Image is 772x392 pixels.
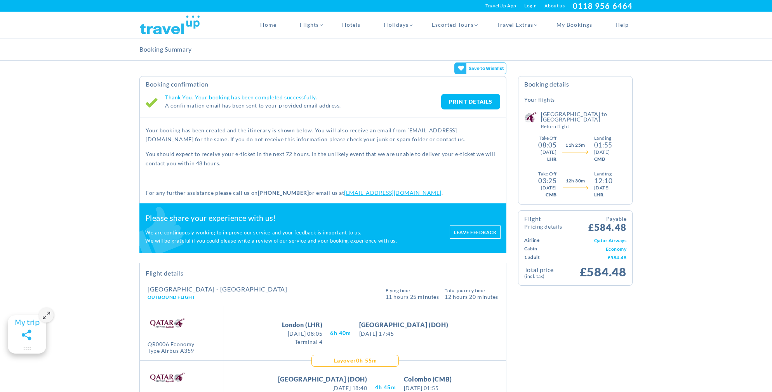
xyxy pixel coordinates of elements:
small: Payable [588,215,626,223]
span: 11h 25m [565,142,585,149]
span: 4H 45M [375,383,396,392]
div: 08:05 [538,142,556,149]
div: Take Off [539,135,556,142]
td: Total Price [524,265,576,279]
td: Economy [558,245,626,253]
span: 12 hours 20 Minutes [445,293,498,300]
span: [DATE] 18:40 [278,384,367,392]
h5: [GEOGRAPHIC_DATA] to [GEOGRAPHIC_DATA] [541,111,626,129]
div: [DATE] [541,149,556,156]
a: Leave feedback [450,225,501,239]
h4: Thank You. Your booking has been completed successfully. [165,94,441,101]
img: QR.png [148,312,186,335]
span: £584.48 [588,215,626,232]
h5: Your Flights [524,96,555,104]
div: CMB [546,191,556,198]
span: Layover [334,356,356,365]
a: Hotels [330,12,372,38]
td: 1 Adult [524,253,558,262]
div: Landing [594,135,612,142]
td: £584.48 [558,253,626,262]
span: 12h 30m [566,177,585,184]
h4: Flight [524,216,562,229]
p: You should expect to receive your e-ticket in the next 72 hours. In the unlikely event that we ar... [146,149,500,168]
span: [DATE] 08:05 [282,330,323,338]
td: Airline [524,236,558,245]
small: (Incl. Tax) [524,273,576,279]
p: We are continuously working to improve our service and your feedback is important to us. We will ... [145,229,442,245]
span: [DATE] 01:55 [404,384,452,392]
span: 6H 40M [330,328,351,338]
small: Return Flight [541,124,626,129]
td: Cabin [524,245,558,253]
img: QR.png [148,366,186,389]
p: For any further assistance please call us on or email us at . [146,188,500,197]
span: Flying Time [386,288,439,293]
div: LHR [594,191,612,198]
span: Outbound Flight [148,294,195,300]
div: LHR [547,156,556,163]
div: 12:10 [594,177,612,184]
img: Qatar Airways [523,111,539,123]
div: [DATE] [541,184,557,191]
span: [GEOGRAPHIC_DATA] (DOH) [278,375,367,384]
div: Take Off [538,170,557,177]
gamitee-floater-minimize-handle: Maximize [8,315,46,354]
div: 0H 55M [332,356,377,366]
span: Terminal 4 [282,338,323,346]
div: 03:25 [538,177,556,184]
a: 0118 956 6464 [573,1,633,10]
span: [GEOGRAPHIC_DATA] (DOH) [359,320,449,330]
a: PRINT DETAILS [441,94,500,109]
div: Landing [594,170,612,177]
gamitee-button: Get your friends' opinions [454,62,507,74]
span: 11 Hours 25 Minutes [386,293,439,300]
a: Flights [288,12,330,38]
h2: Flight Details [146,269,500,277]
strong: [PHONE_NUMBER] [258,189,309,196]
a: Home [249,12,288,38]
a: Travel Extras [485,12,545,38]
a: [EMAIL_ADDRESS][DOMAIN_NAME] [344,189,442,196]
div: [DATE] [594,149,612,156]
div: 01:55 [594,142,612,149]
span: Total Journey Time [445,288,498,293]
a: Holidays [372,12,420,38]
div: QR0006 Economy [148,341,195,348]
div: CMB [594,156,612,163]
span: £584.48 [580,264,626,279]
p: Your booking has been created and the itinerary is shown below. You will also receive an email fr... [146,126,500,144]
a: Escorted Tours [420,12,485,38]
a: Help [604,12,633,38]
h4: [GEOGRAPHIC_DATA] - [GEOGRAPHIC_DATA] [148,286,287,292]
span: Colombo (CMB) [404,375,452,384]
div: [DATE] [594,184,612,191]
p: A confirmation email has been sent to your provided email address. [165,101,441,110]
span: London (LHR) [282,320,323,330]
small: Pricing Details [524,224,562,229]
h2: Please share your experience with us! [145,213,442,223]
a: My Bookings [545,12,604,38]
td: Qatar Airways [558,236,626,245]
h4: Booking Details [524,80,626,94]
span: [DATE] 17:45 [359,330,449,338]
h2: Booking Confirmation [146,80,500,88]
h2: Booking Summary [139,38,192,60]
div: Type Airbus A359 [148,348,195,354]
